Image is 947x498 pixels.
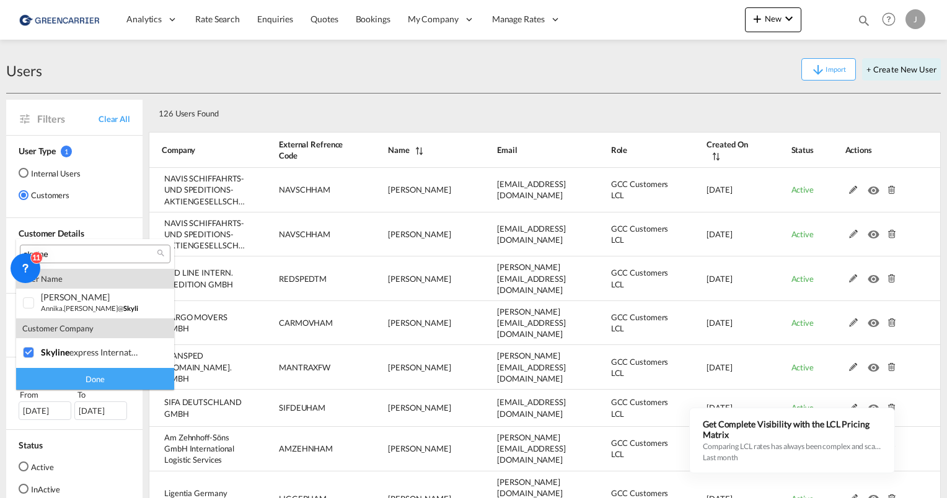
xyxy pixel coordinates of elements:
div: customer company [16,318,174,338]
input: Search Users [24,249,157,260]
div: annika Huss [41,292,138,302]
small: annika.[PERSON_NAME]@ -[URL] [41,304,165,312]
div: <span class="highlightedText">skyline</span> express international gmbh [41,347,138,357]
md-icon: icon-magnify [156,248,165,258]
span: skyline [41,347,69,357]
span: skyline [123,304,146,312]
div: user name [16,269,174,289]
div: Done [16,368,174,390]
